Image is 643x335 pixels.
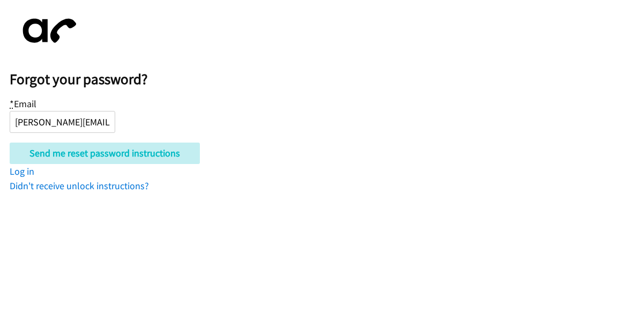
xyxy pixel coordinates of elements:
img: aphone-8a226864a2ddd6a5e75d1ebefc011f4aa8f32683c2d82f3fb0802fe031f96514.svg [10,10,85,52]
a: Log in [10,165,34,177]
abbr: required [10,98,14,110]
input: Send me reset password instructions [10,143,200,164]
label: Email [10,98,36,110]
a: Didn't receive unlock instructions? [10,180,149,192]
h2: Forgot your password? [10,70,643,88]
